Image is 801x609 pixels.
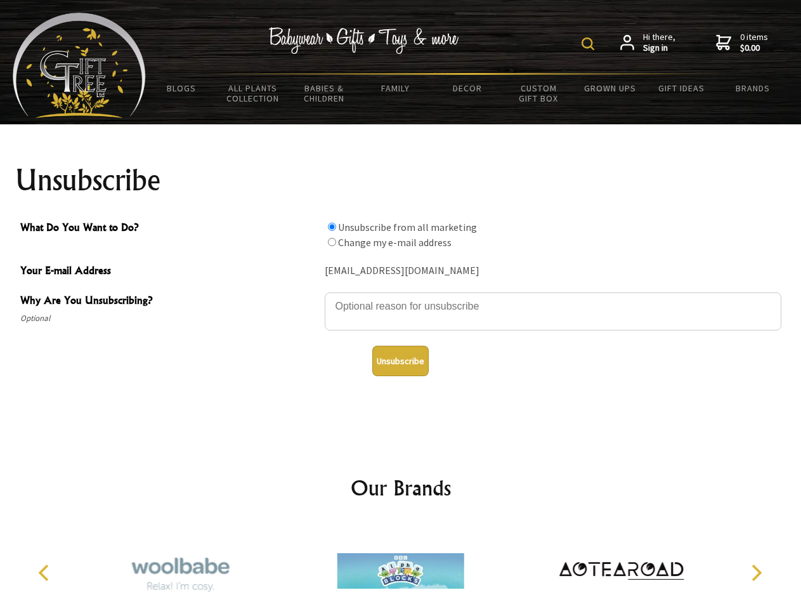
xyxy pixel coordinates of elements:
input: What Do You Want to Do? [328,223,336,231]
a: Grown Ups [574,75,646,101]
a: Gift Ideas [646,75,717,101]
span: Why Are You Unsubscribing? [20,292,318,311]
a: Family [360,75,432,101]
strong: $0.00 [740,43,768,54]
a: Brands [717,75,789,101]
input: What Do You Want to Do? [328,238,336,246]
button: Previous [32,559,60,587]
span: Optional [20,311,318,326]
a: All Plants Collection [218,75,289,112]
img: product search [582,37,594,50]
img: Babywear - Gifts - Toys & more [269,27,459,54]
div: [EMAIL_ADDRESS][DOMAIN_NAME] [325,261,781,281]
a: Hi there,Sign in [620,32,675,54]
a: Custom Gift Box [503,75,575,112]
a: Decor [431,75,503,101]
span: What Do You Want to Do? [20,219,318,238]
span: Hi there, [643,32,675,54]
label: Change my e-mail address [338,236,452,249]
a: Babies & Children [289,75,360,112]
textarea: Why Are You Unsubscribing? [325,292,781,331]
span: 0 items [740,31,768,54]
span: Your E-mail Address [20,263,318,281]
h1: Unsubscribe [15,165,786,195]
img: Babyware - Gifts - Toys and more... [13,13,146,118]
label: Unsubscribe from all marketing [338,221,477,233]
strong: Sign in [643,43,675,54]
a: 0 items$0.00 [716,32,768,54]
h2: Our Brands [25,473,776,503]
button: Next [742,559,770,587]
button: Unsubscribe [372,346,429,376]
a: BLOGS [146,75,218,101]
